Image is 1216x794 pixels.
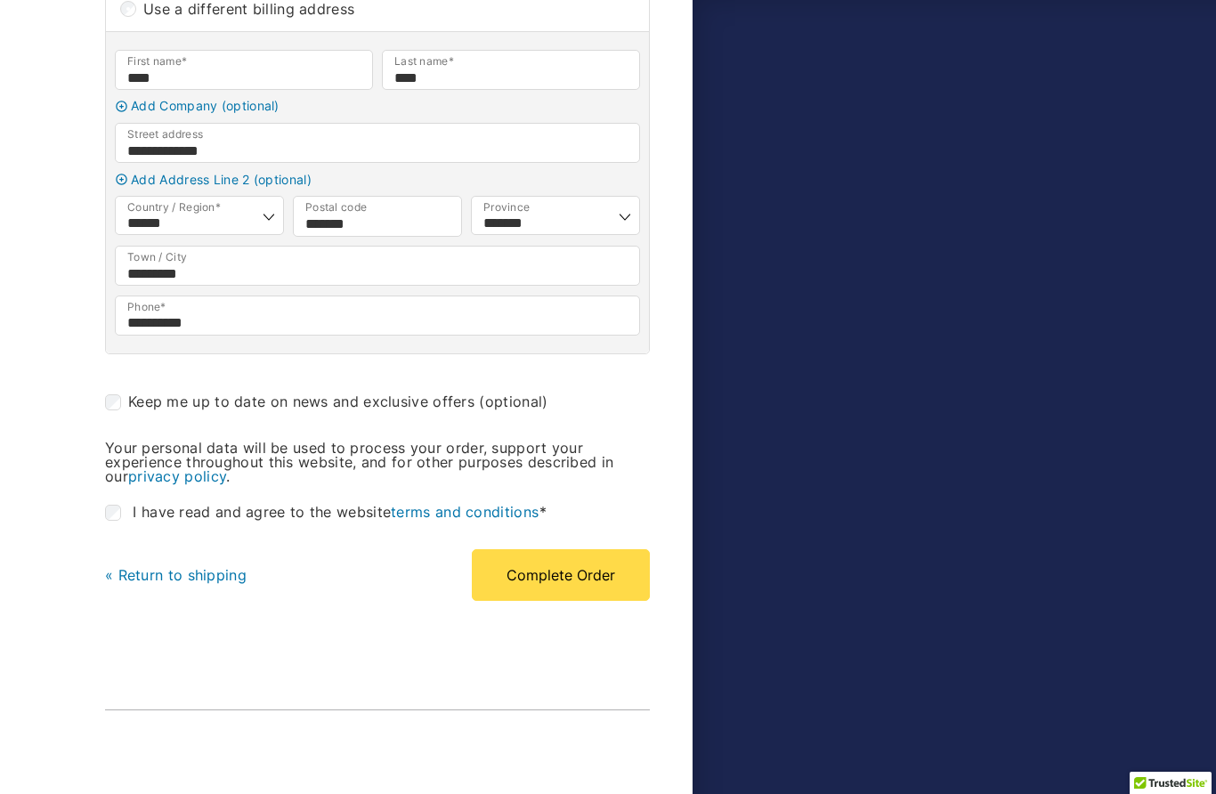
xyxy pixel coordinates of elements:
[128,467,226,485] a: privacy policy
[479,393,547,410] span: (optional)
[110,173,644,186] a: Add Address Line 2 (optional)
[133,503,547,521] span: I have read and agree to the website
[105,505,121,521] input: I have read and agree to the websiteterms and conditions
[110,100,644,113] a: Add Company (optional)
[391,503,539,521] a: terms and conditions
[143,2,635,16] span: Use a different billing address
[105,441,650,483] p: Your personal data will be used to process your order, support your experience throughout this we...
[105,394,121,410] input: Keep me up to date on news and exclusive offers (optional)
[105,566,247,584] a: « Return to shipping
[472,549,650,601] button: Complete Order
[128,393,474,410] span: Keep me up to date on news and exclusive offers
